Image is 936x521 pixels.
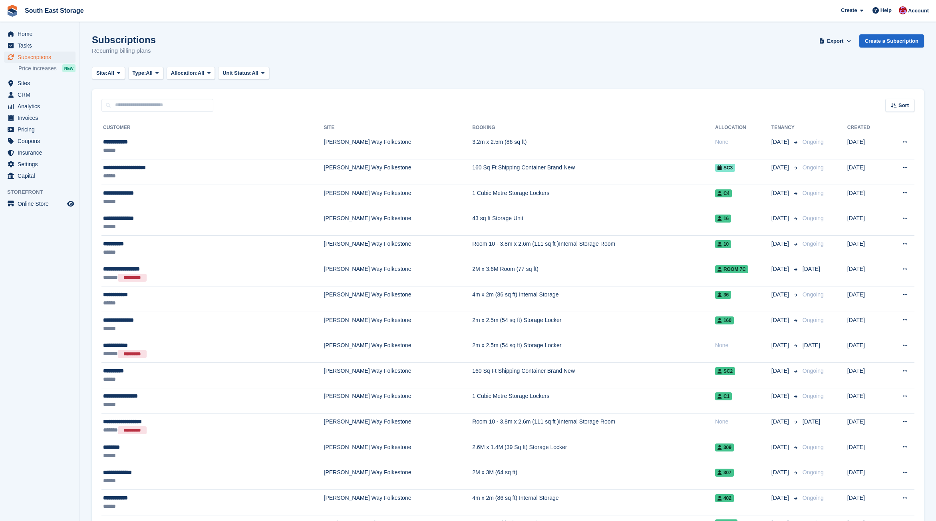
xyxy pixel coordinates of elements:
[472,185,715,210] td: 1 Cubic Metre Storage Lockers
[4,101,76,112] a: menu
[324,490,473,515] td: [PERSON_NAME] Way Folkestone
[18,159,66,170] span: Settings
[771,468,791,477] span: [DATE]
[324,185,473,210] td: [PERSON_NAME] Way Folkestone
[803,164,824,171] span: Ongoing
[167,67,215,80] button: Allocation: All
[847,490,886,515] td: [DATE]
[4,198,76,209] a: menu
[66,199,76,209] a: Preview store
[4,28,76,40] a: menu
[92,46,156,56] p: Recurring billing plans
[715,121,771,134] th: Allocation
[18,28,66,40] span: Home
[771,189,791,197] span: [DATE]
[7,188,79,196] span: Storefront
[847,286,886,312] td: [DATE]
[847,312,886,337] td: [DATE]
[771,316,791,324] span: [DATE]
[715,494,734,502] span: 402
[324,210,473,236] td: [PERSON_NAME] Way Folkestone
[803,393,824,399] span: Ongoing
[4,124,76,135] a: menu
[4,52,76,63] a: menu
[803,368,824,374] span: Ongoing
[803,190,824,196] span: Ongoing
[324,159,473,185] td: [PERSON_NAME] Way Folkestone
[859,34,924,48] a: Create a Subscription
[18,135,66,147] span: Coupons
[847,337,886,363] td: [DATE]
[324,337,473,363] td: [PERSON_NAME] Way Folkestone
[4,112,76,123] a: menu
[472,388,715,414] td: 1 Cubic Metre Storage Lockers
[771,341,791,350] span: [DATE]
[18,101,66,112] span: Analytics
[324,121,473,134] th: Site
[847,261,886,286] td: [DATE]
[4,89,76,100] a: menu
[715,443,734,451] span: 309
[715,240,731,248] span: 10
[771,163,791,172] span: [DATE]
[898,101,909,109] span: Sort
[218,67,269,80] button: Unit Status: All
[128,67,163,80] button: Type: All
[847,388,886,414] td: [DATE]
[6,5,18,17] img: stora-icon-8386f47178a22dfd0bd8f6a31ec36ba5ce8667c1dd55bd0f319d3a0aa187defe.svg
[324,363,473,388] td: [PERSON_NAME] Way Folkestone
[771,494,791,502] span: [DATE]
[847,236,886,261] td: [DATE]
[715,291,731,299] span: 36
[101,121,324,134] th: Customer
[324,312,473,337] td: [PERSON_NAME] Way Folkestone
[472,363,715,388] td: 160 Sq Ft Shipping Container Brand New
[715,367,735,375] span: SC2
[18,89,66,100] span: CRM
[472,414,715,439] td: Room 10 - 3.8m x 2.6m (111 sq ft )Internal Storage Room
[715,418,771,426] div: None
[472,286,715,312] td: 4m x 2m (86 sq ft) Internal Storage
[96,69,107,77] span: Site:
[324,464,473,490] td: [PERSON_NAME] Way Folkestone
[803,495,824,501] span: Ongoing
[472,312,715,337] td: 2m x 2.5m (54 sq ft) Storage Locker
[803,342,820,348] span: [DATE]
[847,185,886,210] td: [DATE]
[171,69,198,77] span: Allocation:
[908,7,929,15] span: Account
[324,134,473,159] td: [PERSON_NAME] Way Folkestone
[324,388,473,414] td: [PERSON_NAME] Way Folkestone
[803,215,824,221] span: Ongoing
[4,135,76,147] a: menu
[18,124,66,135] span: Pricing
[18,198,66,209] span: Online Store
[62,64,76,72] div: NEW
[771,418,791,426] span: [DATE]
[4,170,76,181] a: menu
[771,367,791,375] span: [DATE]
[472,210,715,236] td: 43 sq ft Storage Unit
[818,34,853,48] button: Export
[803,266,820,272] span: [DATE]
[472,464,715,490] td: 2M x 3M (64 sq ft)
[198,69,205,77] span: All
[803,444,824,450] span: Ongoing
[771,214,791,223] span: [DATE]
[18,52,66,63] span: Subscriptions
[715,215,731,223] span: 16
[324,286,473,312] td: [PERSON_NAME] Way Folkestone
[472,159,715,185] td: 160 Sq Ft Shipping Container Brand New
[4,147,76,158] a: menu
[107,69,114,77] span: All
[715,265,748,273] span: Room 7c
[18,64,76,73] a: Price increases NEW
[472,490,715,515] td: 4m x 2m (86 sq ft) Internal Storage
[803,291,824,298] span: Ongoing
[18,112,66,123] span: Invoices
[324,261,473,286] td: [PERSON_NAME] Way Folkestone
[847,210,886,236] td: [DATE]
[847,134,886,159] td: [DATE]
[715,469,734,477] span: 307
[715,164,735,172] span: SC3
